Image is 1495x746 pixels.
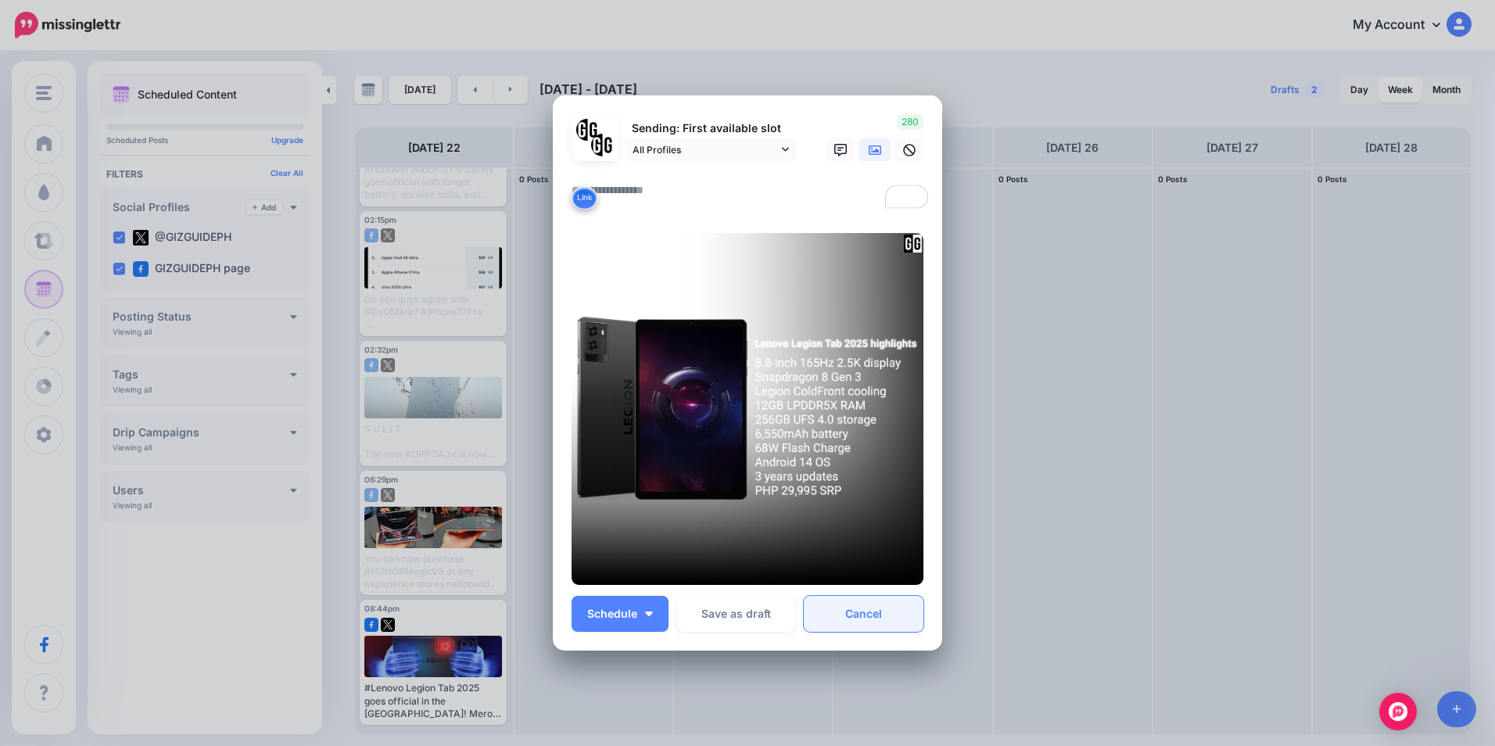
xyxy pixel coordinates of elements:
a: Cancel [804,596,923,632]
span: 280 [897,114,923,130]
img: arrow-down-white.png [645,612,653,616]
p: Sending: First available slot [625,120,797,138]
div: Open Intercom Messenger [1379,693,1417,730]
textarea: To enrich screen reader interactions, please activate Accessibility in Grammarly extension settings [572,181,931,211]
img: 864E3ACII4NIDFCYJJ0G4VYI89B8HWJX.png [572,233,923,585]
img: 353459792_649996473822713_4483302954317148903_n-bsa138318.png [576,119,599,142]
a: All Profiles [625,138,797,161]
img: JT5sWCfR-79925.png [591,134,614,156]
button: Schedule [572,596,669,632]
span: Schedule [587,608,637,619]
span: All Profiles [633,142,778,158]
button: Save as draft [676,596,796,632]
button: Link [572,186,597,210]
